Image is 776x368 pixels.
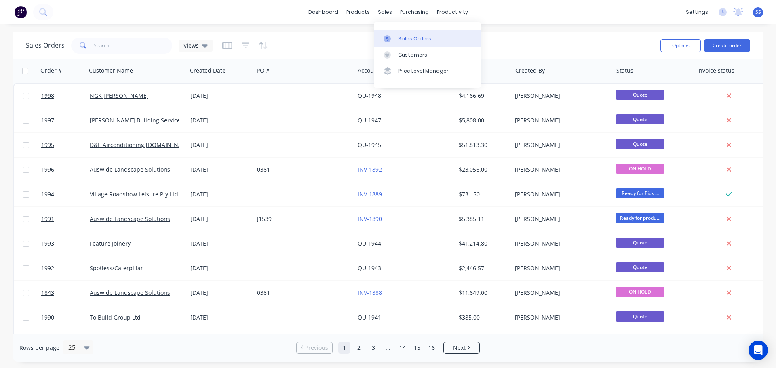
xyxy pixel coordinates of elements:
[41,166,54,174] span: 1996
[41,256,90,280] a: 1992
[374,47,481,63] a: Customers
[459,141,506,149] div: $51,813.30
[459,289,506,297] div: $11,649.00
[398,35,431,42] div: Sales Orders
[358,289,382,297] a: INV-1888
[398,67,449,75] div: Price Level Manager
[374,30,481,46] a: Sales Orders
[41,289,54,297] span: 1843
[358,116,381,124] a: QU-1947
[358,215,382,223] a: INV-1890
[90,116,183,124] a: [PERSON_NAME] Building Services
[358,92,381,99] a: QU-1948
[190,215,251,223] div: [DATE]
[682,6,712,18] div: settings
[515,215,605,223] div: [PERSON_NAME]
[41,215,54,223] span: 1991
[297,344,332,352] a: Previous page
[704,39,750,52] button: Create order
[190,190,251,198] div: [DATE]
[94,38,173,54] input: Search...
[453,344,466,352] span: Next
[616,311,664,322] span: Quote
[358,166,382,173] a: INV-1892
[616,114,664,124] span: Quote
[515,116,605,124] div: [PERSON_NAME]
[190,240,251,248] div: [DATE]
[459,92,506,100] div: $4,166.69
[396,6,433,18] div: purchasing
[190,166,251,174] div: [DATE]
[293,342,483,354] ul: Pagination
[90,215,170,223] a: Auswide Landscape Solutions
[616,238,664,248] span: Quote
[515,92,605,100] div: [PERSON_NAME]
[426,342,438,354] a: Page 16
[41,133,90,157] a: 1995
[459,166,506,174] div: $23,056.00
[89,67,133,75] div: Customer Name
[459,215,506,223] div: $5,385.11
[396,342,409,354] a: Page 14
[190,92,251,100] div: [DATE]
[41,313,54,322] span: 1990
[257,289,347,297] div: 0381
[374,63,481,79] a: Price Level Manager
[305,344,328,352] span: Previous
[616,213,664,223] span: Ready for produ...
[90,92,149,99] a: NGK [PERSON_NAME]
[444,344,479,352] a: Next page
[26,42,65,49] h1: Sales Orders
[90,240,131,247] a: Feature Joinery
[374,6,396,18] div: sales
[41,116,54,124] span: 1997
[41,141,54,149] span: 1995
[749,341,768,360] div: Open Intercom Messenger
[660,39,701,52] button: Options
[358,264,381,272] a: QU-1943
[358,240,381,247] a: QU-1944
[15,6,27,18] img: Factory
[41,330,90,354] a: 1989
[190,289,251,297] div: [DATE]
[616,139,664,149] span: Quote
[515,166,605,174] div: [PERSON_NAME]
[183,41,199,50] span: Views
[90,141,192,149] a: D&E Airconditioning [DOMAIN_NAME]
[358,67,411,75] div: Accounting Order #
[41,264,54,272] span: 1992
[353,342,365,354] a: Page 2
[257,67,270,75] div: PO #
[459,190,506,198] div: $731.50
[433,6,472,18] div: productivity
[338,342,350,354] a: Page 1 is your current page
[515,240,605,248] div: [PERSON_NAME]
[515,289,605,297] div: [PERSON_NAME]
[358,141,381,149] a: QU-1945
[257,166,347,174] div: 0381
[190,67,226,75] div: Created Date
[515,264,605,272] div: [PERSON_NAME]
[41,92,54,100] span: 1998
[41,231,90,256] a: 1993
[41,158,90,182] a: 1996
[358,313,381,321] a: QU-1941
[41,190,54,198] span: 1994
[616,262,664,272] span: Quote
[616,164,664,174] span: ON HOLD
[515,190,605,198] div: [PERSON_NAME]
[398,51,427,59] div: Customers
[382,342,394,354] a: Jump forward
[459,240,506,248] div: $41,214.80
[41,182,90,206] a: 1994
[358,190,382,198] a: INV-1889
[190,313,251,322] div: [DATE]
[459,116,506,124] div: $5,808.00
[459,313,506,322] div: $385.00
[616,90,664,100] span: Quote
[90,190,178,198] a: Village Roadshow Leisure Pty Ltd
[90,166,170,173] a: Auswide Landscape Solutions
[515,141,605,149] div: [PERSON_NAME]
[190,264,251,272] div: [DATE]
[616,67,633,75] div: Status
